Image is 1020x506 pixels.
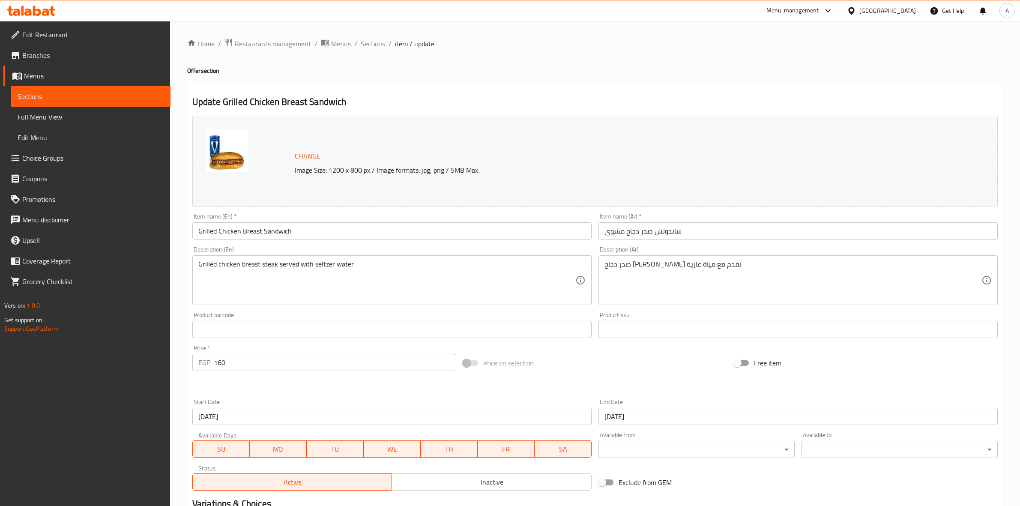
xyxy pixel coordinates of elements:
[3,271,170,292] a: Grocery Checklist
[367,443,417,455] span: WE
[192,440,250,458] button: SU
[187,38,1003,49] nav: breadcrumb
[619,477,672,488] span: Exclude from GEM
[802,441,998,458] div: ​
[295,150,320,162] span: Change
[4,314,44,326] span: Get support on:
[18,132,164,143] span: Edit Menu
[250,440,307,458] button: MO
[11,86,170,107] a: Sections
[24,71,164,81] span: Menus
[192,473,392,491] button: Active
[22,174,164,184] span: Coupons
[314,39,317,49] li: /
[214,354,456,371] input: Please enter price
[598,441,795,458] div: ​
[598,222,998,240] input: Enter name Ar
[361,39,385,49] a: Sections
[291,165,876,175] p: Image Size: 1200 x 800 px / Image formats: jpg, png / 5MB Max.
[18,112,164,122] span: Full Menu View
[364,440,421,458] button: WE
[291,147,324,165] button: Change
[11,127,170,148] a: Edit Menu
[253,443,303,455] span: MO
[859,6,916,15] div: [GEOGRAPHIC_DATA]
[224,38,311,49] a: Restaurants management
[198,260,575,301] textarea: Grilled chicken breast steak served with seltzer water
[18,91,164,102] span: Sections
[389,39,392,49] li: /
[192,96,998,108] h2: Update Grilled Chicken Breast Sandwich
[535,440,592,458] button: SA
[395,476,588,488] span: Inactive
[331,39,351,49] span: Menus
[187,66,1003,75] h4: Offer section
[481,443,531,455] span: FR
[187,39,215,49] a: Home
[3,189,170,210] a: Promotions
[395,39,434,49] span: item / update
[4,323,59,334] a: Support.OpsPlatform
[3,230,170,251] a: Upsell
[192,321,592,338] input: Please enter product barcode
[1005,6,1009,15] span: A
[3,251,170,271] a: Coverage Report
[3,210,170,230] a: Menu disclaimer
[22,30,164,40] span: Edit Restaurant
[354,39,357,49] li: /
[206,129,248,172] img: %D8%B3%D8%A7%D9%86%D8%AF%D9%88%D8%AA%D8%B4_%D8%B5%D8%AF%D8%B1_%D8%AF%D8%AC%D8%A7%D8%AC_%D9%85%D8%...
[478,440,535,458] button: FR
[3,24,170,45] a: Edit Restaurant
[192,222,592,240] input: Enter name En
[307,440,364,458] button: TU
[424,443,474,455] span: TH
[22,276,164,287] span: Grocery Checklist
[392,473,592,491] button: Inactive
[22,50,164,60] span: Branches
[538,443,588,455] span: SA
[4,300,25,311] span: Version:
[3,66,170,86] a: Menus
[22,235,164,246] span: Upsell
[604,260,981,301] textarea: صدر دجاج [PERSON_NAME] تقدم مع مياة غازية
[321,38,351,49] a: Menus
[22,153,164,163] span: Choice Groups
[196,476,389,488] span: Active
[218,39,221,49] li: /
[310,443,360,455] span: TU
[27,300,40,311] span: 1.0.0
[22,215,164,225] span: Menu disclaimer
[598,321,998,338] input: Please enter product sku
[3,148,170,168] a: Choice Groups
[3,45,170,66] a: Branches
[196,443,246,455] span: SU
[198,357,210,368] p: EGP
[11,107,170,127] a: Full Menu View
[3,168,170,189] a: Coupons
[421,440,478,458] button: TH
[22,194,164,204] span: Promotions
[483,358,534,368] span: Price on selection
[754,358,781,368] span: Free item
[22,256,164,266] span: Coverage Report
[766,6,819,16] div: Menu-management
[235,39,311,49] span: Restaurants management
